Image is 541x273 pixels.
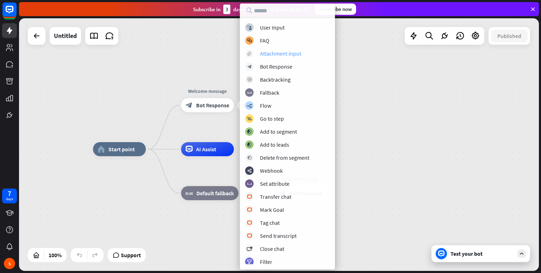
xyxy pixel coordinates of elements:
[247,208,252,212] i: block_livechat
[260,50,301,57] div: Attachment input
[247,103,252,108] i: builder_tree
[260,167,283,174] div: Webhook
[247,169,252,173] i: webhooks
[6,197,13,202] div: days
[260,24,285,31] div: User Input
[247,38,252,43] i: block_faq
[4,258,15,269] div: S
[260,37,269,44] div: FAQ
[260,154,309,161] div: Delete from segment
[260,258,272,265] div: Filter
[260,219,280,226] div: Tag chat
[260,206,284,213] div: Mark Goal
[260,63,292,70] div: Bot Response
[247,260,252,264] i: filter
[247,90,252,95] i: block_fallback
[54,27,77,45] div: Untitled
[247,234,252,238] i: block_livechat
[108,146,135,153] span: Start point
[260,232,297,239] div: Send transcript
[247,64,252,69] i: block_bot_response
[247,195,252,199] i: block_livechat
[247,142,252,147] i: block_add_to_segment
[260,128,297,135] div: Add to segment
[247,116,252,121] i: block_goto
[247,247,252,251] i: block_close_chat
[223,5,230,14] div: 3
[260,193,291,200] div: Transfer chat
[260,180,290,187] div: Set attribute
[197,190,234,197] span: Default fallback
[260,141,289,148] div: Add to leads
[186,102,193,109] i: block_bot_response
[260,245,284,252] div: Close chat
[46,249,64,261] div: 100%
[247,51,252,56] i: block_attachment
[260,76,291,83] div: Backtracking
[260,102,271,109] div: Flow
[196,146,216,153] span: AI Assist
[6,3,27,24] button: Open LiveChat chat widget
[98,146,105,153] i: home_2
[247,77,252,82] i: block_backtracking
[260,115,284,122] div: Go to step
[247,182,252,186] i: block_set_attribute
[247,221,252,225] i: block_livechat
[176,88,239,95] div: Welcome message
[121,249,141,261] span: Support
[260,89,279,96] div: Fallback
[247,155,252,160] i: block_delete_from_segment
[193,5,309,14] div: Subscribe in days to get your first month for $1
[186,190,193,197] i: block_fallback
[491,30,528,42] button: Published
[450,250,514,257] div: Test your bot
[247,25,252,30] i: block_user_input
[196,102,229,109] span: Bot Response
[315,4,356,15] div: Subscribe now
[8,190,11,197] div: 7
[2,189,17,203] a: 7 days
[247,129,252,134] i: block_add_to_segment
